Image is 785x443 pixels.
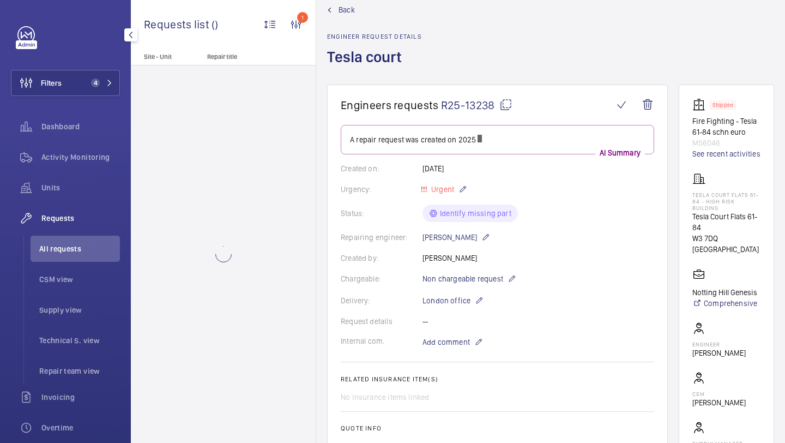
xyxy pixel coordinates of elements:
h2: Related insurance item(s) [341,375,654,383]
span: All requests [39,243,120,254]
span: Invoicing [41,392,120,403]
span: Engineers requests [341,98,439,112]
span: R25-13238 [441,98,512,112]
span: Requests [41,213,120,224]
p: Site - Unit [131,53,203,61]
span: Supply view [39,304,120,315]
span: Back [339,4,355,15]
p: [PERSON_NAME] [692,348,746,358]
span: Technical S. view [39,335,120,346]
span: Overtime [41,422,120,433]
span: CSM view [39,274,120,285]
span: Add comment [422,337,470,348]
p: M56046 [692,137,760,148]
h1: Tesla court [327,47,422,85]
span: Activity Monitoring [41,152,120,163]
button: Filters4 [11,70,120,96]
span: Filters [41,77,62,88]
span: 4 [91,79,100,87]
span: Urgent [429,185,454,194]
p: Engineer [692,341,746,348]
p: AI Summary [595,147,645,158]
p: Fire Fighting - Tesla 61-84 schn euro [692,116,760,137]
span: Non chargeable request [422,273,503,284]
p: Notting Hill Genesis [692,287,757,298]
p: [PERSON_NAME] [692,397,746,408]
p: Repair title [207,53,279,61]
p: CSM [692,391,746,397]
p: London office [422,294,484,307]
h2: Engineer request details [327,33,422,40]
span: Dashboard [41,121,120,132]
p: Stopped [712,103,733,107]
p: [PERSON_NAME] [422,231,490,244]
img: elevator.svg [692,98,710,111]
h2: Quote info [341,424,654,432]
span: Requests list [144,17,212,31]
p: W3 7DQ [GEOGRAPHIC_DATA] [692,233,760,255]
p: Tesla Court Flats 61-84 - High Risk Building [692,191,760,211]
a: See recent activities [692,148,760,159]
p: Tesla Court Flats 61-84 [692,211,760,233]
span: Units [41,182,120,193]
span: Repair team view [39,366,120,376]
p: A repair request was created on 2025 [350,134,645,145]
a: Comprehensive [692,298,757,309]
